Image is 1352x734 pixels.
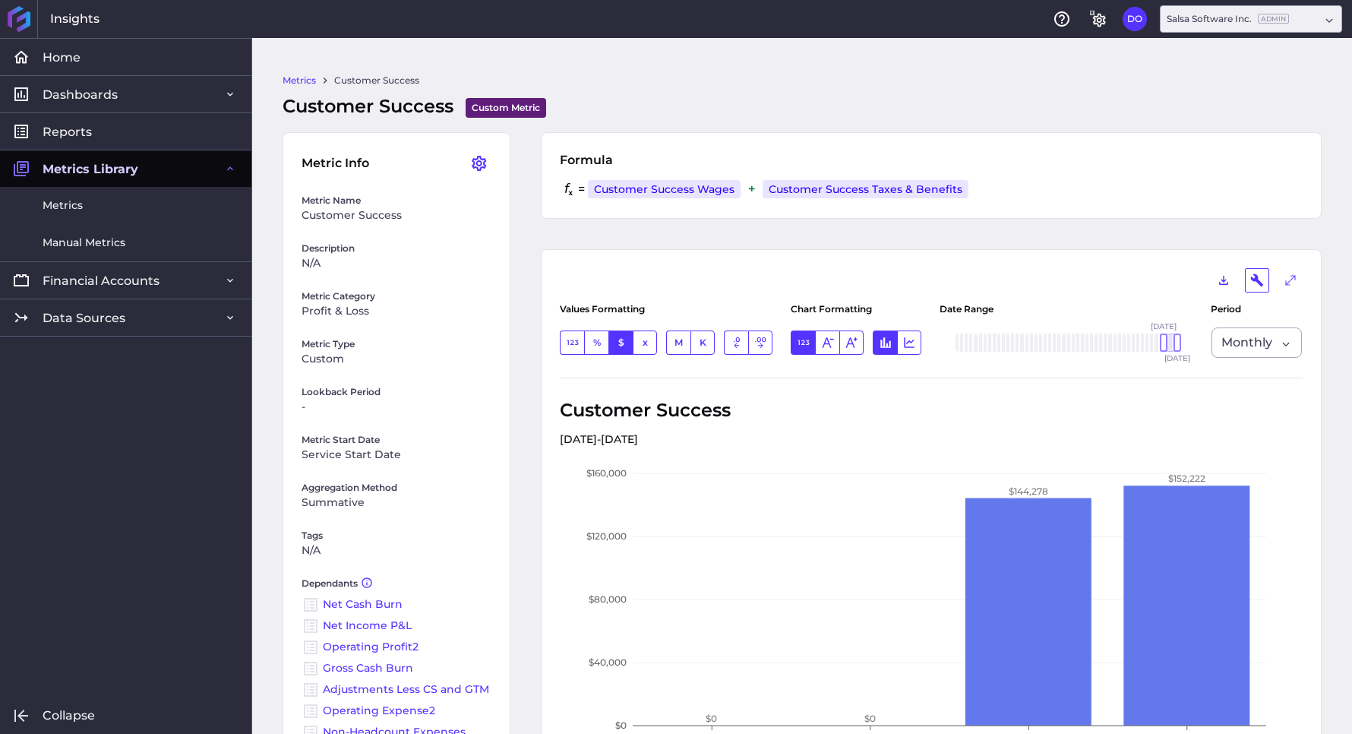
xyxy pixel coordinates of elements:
title: Tags [302,529,491,543]
tspan: $40,000 [589,656,627,668]
div: Customer Success [560,397,731,448]
span: Metrics [43,198,83,214]
title: Metric Start Date [302,433,491,447]
tspan: $0 [615,720,627,731]
span: Monthly [1221,334,1272,352]
span: Manual Metrics [43,235,125,251]
button: $ [608,331,633,355]
span: Reports [43,124,92,140]
a: Adjustments Less CS and GTM [323,682,489,696]
div: Salsa Software Inc. [1167,12,1289,26]
div: Customer Success Taxes & Benefits [763,180,968,198]
tspan: $80,000 [589,593,627,605]
div: Formula [560,151,1303,169]
span: Metric Info [302,154,369,172]
button: K [690,331,715,355]
tspan: $144,278 [1009,486,1048,497]
div: Customer Success [302,185,491,233]
span: Data Sources [43,310,125,326]
div: Period [1211,305,1271,314]
div: Chart Formatting [791,305,872,314]
button: Help [1050,7,1074,31]
p: [DATE] - [DATE] [560,430,731,448]
a: Net Income P&L [323,619,412,632]
a: Metrics [283,74,316,87]
title: Aggregation Method [302,481,491,495]
tspan: $0 [706,713,717,724]
title: Metric Type [302,337,491,351]
title: Lookback Period [302,385,491,399]
button: User Menu [467,151,491,176]
title: Metric Name [302,194,491,207]
tspan: $160,000 [586,467,627,479]
div: N/A [302,520,491,568]
div: Service Start Date [302,424,491,472]
span: Metrics Library [43,161,138,177]
button: x [633,331,657,355]
div: Summative [302,472,491,520]
div: + [744,180,760,198]
button: M [666,331,690,355]
div: Custom Metric [466,98,546,118]
button: User Menu [1123,7,1147,31]
button: % [584,331,608,355]
a: Operating Expense2 [323,704,435,717]
span: Home [43,49,81,65]
tspan: $120,000 [586,530,627,542]
span: Collapse [43,707,95,723]
span: Dashboards [43,87,118,103]
div: Values Formatting [560,305,645,314]
div: Customer Success Wages [588,180,741,198]
a: Operating Profit2 [323,640,419,653]
span: Financial Accounts [43,273,160,289]
title: Dependants [302,577,491,593]
a: Net Cash Burn [323,597,403,611]
div: Customer Success [283,93,546,120]
div: - [302,376,491,424]
tspan: $0 [864,713,876,724]
ins: Admin [1258,14,1289,24]
div: Date Range [940,305,1000,314]
a: Gross Cash Burn [323,661,413,675]
title: Description [302,242,491,255]
div: N/A [302,233,491,280]
div: Dropdown select [1160,5,1342,33]
div: Dropdown select [1211,327,1302,358]
span: [DATE] [1164,355,1190,362]
span: [DATE] [1151,323,1177,331]
tspan: $152,222 [1168,473,1205,484]
title: Metric Category [302,289,491,303]
div: = [560,179,585,200]
div: Custom [302,328,491,376]
div: Profit & Loss [302,280,491,328]
button: General Settings [1086,7,1110,31]
a: Customer Success [334,74,419,87]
